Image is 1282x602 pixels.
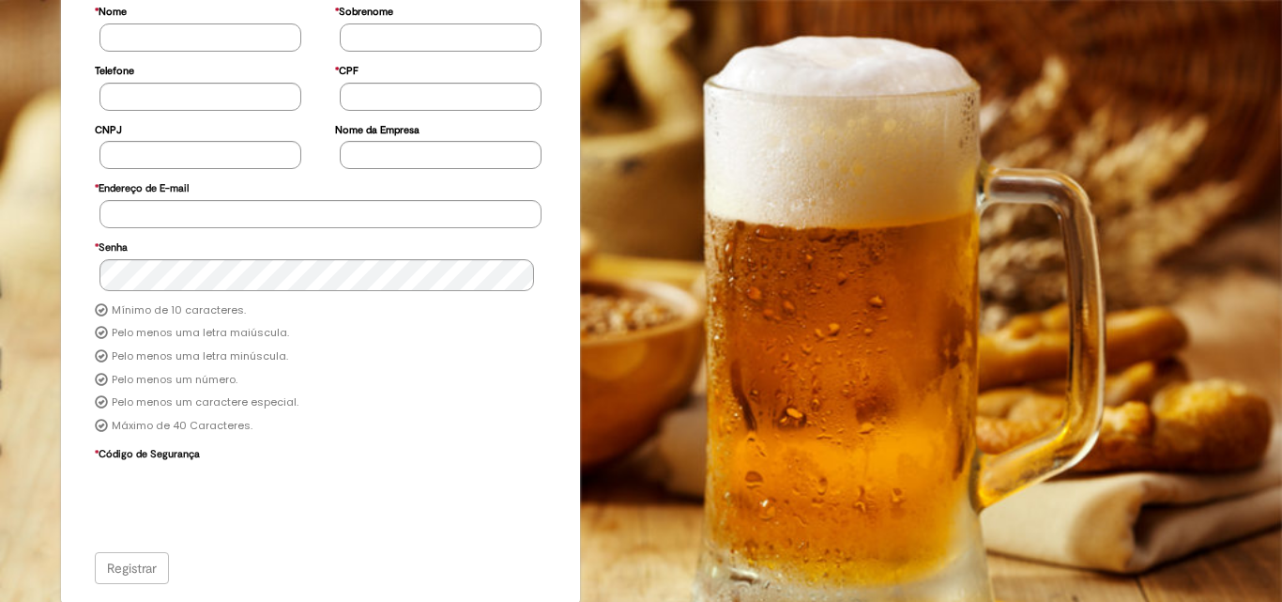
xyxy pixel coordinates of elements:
label: Senha [95,232,128,259]
iframe: reCAPTCHA [99,466,385,539]
label: Endereço de E-mail [95,173,189,200]
label: CPF [335,55,359,83]
label: Telefone [95,55,134,83]
label: Mínimo de 10 caracteres. [112,303,246,318]
label: Pelo menos um número. [112,373,237,388]
label: Máximo de 40 Caracteres. [112,419,252,434]
label: Código de Segurança [95,439,200,466]
label: CNPJ [95,115,122,142]
label: Pelo menos uma letra minúscula. [112,349,288,364]
label: Pelo menos uma letra maiúscula. [112,326,289,341]
label: Nome da Empresa [335,115,420,142]
label: Pelo menos um caractere especial. [112,395,298,410]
